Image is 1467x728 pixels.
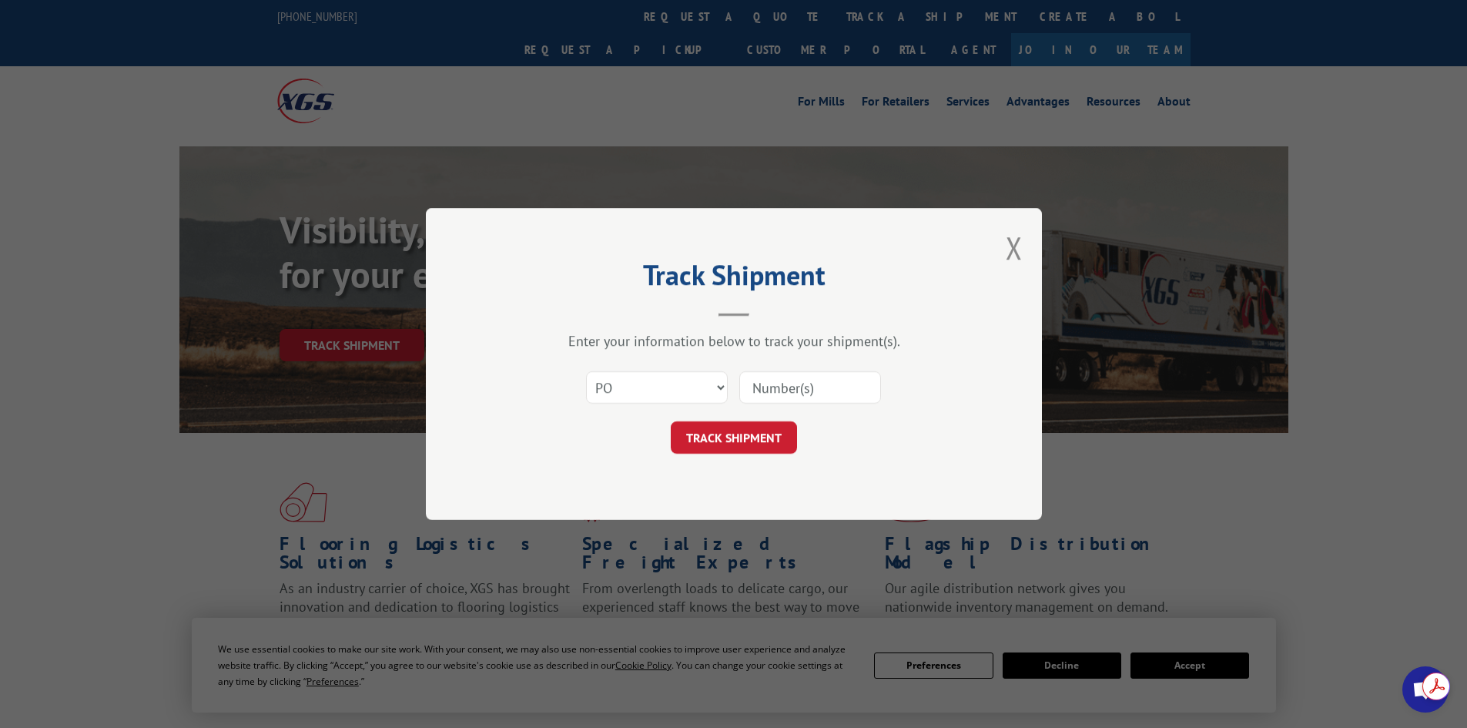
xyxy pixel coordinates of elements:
div: Open chat [1402,666,1449,713]
div: Enter your information below to track your shipment(s). [503,332,965,350]
input: Number(s) [739,371,881,404]
h2: Track Shipment [503,264,965,294]
button: Close modal [1006,227,1023,268]
button: TRACK SHIPMENT [671,421,797,454]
